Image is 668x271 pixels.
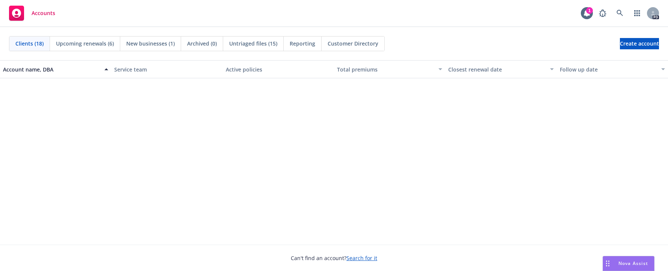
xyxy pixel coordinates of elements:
[3,65,100,73] div: Account name, DBA
[229,40,277,47] span: Untriaged files (15)
[630,6,645,21] a: Switch app
[603,256,654,271] button: Nova Assist
[290,40,315,47] span: Reporting
[620,38,659,49] a: Create account
[56,40,114,47] span: Upcoming renewals (6)
[187,40,217,47] span: Archived (0)
[557,60,668,78] button: Follow up date
[337,65,434,73] div: Total premiums
[223,60,334,78] button: Active policies
[560,65,657,73] div: Follow up date
[111,60,222,78] button: Service team
[334,60,445,78] button: Total premiums
[114,65,219,73] div: Service team
[612,6,627,21] a: Search
[6,3,58,24] a: Accounts
[346,254,377,262] a: Search for it
[15,40,44,47] span: Clients (18)
[448,65,545,73] div: Closest renewal date
[620,37,659,51] span: Create account
[126,40,175,47] span: New businesses (1)
[32,10,55,16] span: Accounts
[291,254,377,262] span: Can't find an account?
[618,260,648,266] span: Nova Assist
[595,6,610,21] a: Report a Bug
[226,65,331,73] div: Active policies
[586,7,593,14] div: 1
[603,256,612,271] div: Drag to move
[328,40,378,47] span: Customer Directory
[445,60,556,78] button: Closest renewal date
